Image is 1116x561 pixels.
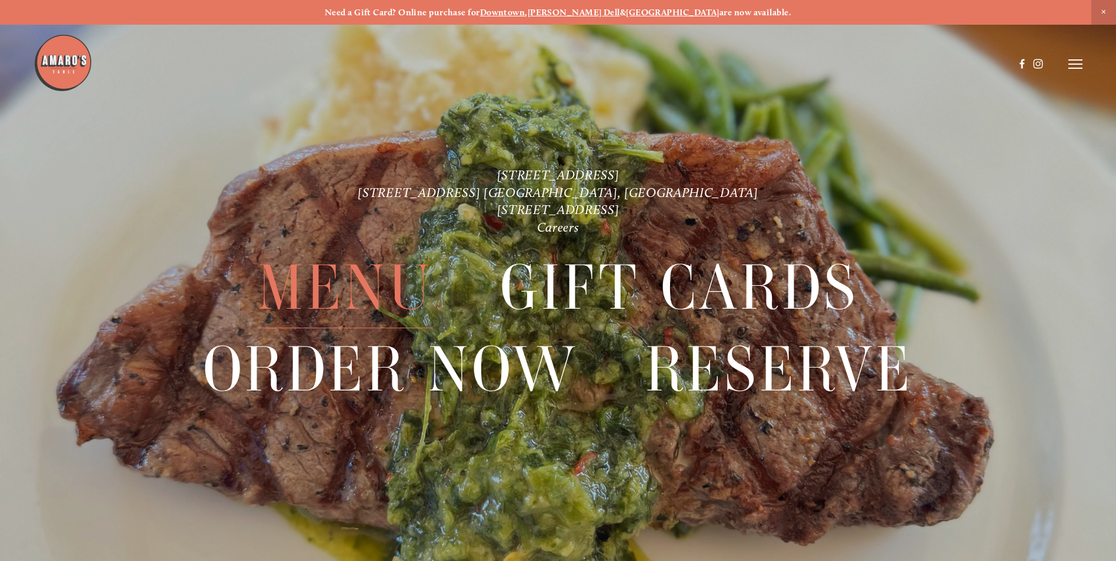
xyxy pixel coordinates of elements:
a: [STREET_ADDRESS] [497,202,619,218]
a: Gift Cards [500,248,858,328]
strong: are now available. [719,7,791,18]
a: Order Now [203,329,578,409]
a: [GEOGRAPHIC_DATA] [626,7,719,18]
img: Amaro's Table [34,34,92,92]
a: Careers [537,219,579,235]
a: [STREET_ADDRESS] [GEOGRAPHIC_DATA], [GEOGRAPHIC_DATA] [358,185,758,201]
strong: Need a Gift Card? Online purchase for [325,7,480,18]
a: Reserve [645,329,913,409]
a: Downtown [480,7,525,18]
a: [PERSON_NAME] Dell [528,7,620,18]
strong: , [525,7,527,18]
a: Menu [258,248,433,328]
span: Order Now [203,329,578,410]
span: Reserve [645,329,913,410]
strong: & [620,7,626,18]
a: [STREET_ADDRESS] [497,167,619,183]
